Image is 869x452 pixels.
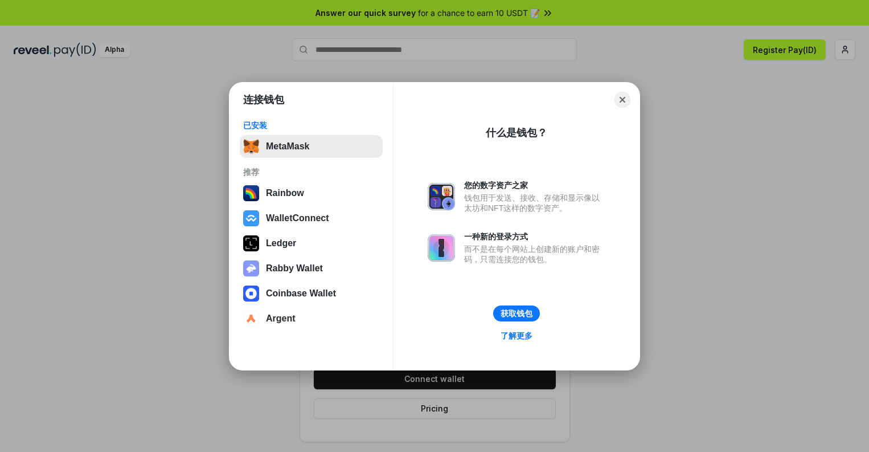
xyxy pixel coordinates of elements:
h1: 连接钱包 [243,93,284,107]
button: MetaMask [240,135,383,158]
div: Rainbow [266,188,304,198]
div: Rabby Wallet [266,263,323,274]
button: Rainbow [240,182,383,205]
button: 获取钱包 [493,306,540,321]
div: 推荐 [243,167,379,177]
div: 一种新的登录方式 [464,231,605,242]
div: Argent [266,313,296,324]
button: Argent [240,307,383,330]
button: WalletConnect [240,207,383,230]
img: svg+xml,%3Csvg%20fill%3D%22none%22%20height%3D%2233%22%20viewBox%3D%220%200%2035%2033%22%20width%... [243,139,259,154]
button: Coinbase Wallet [240,282,383,305]
div: 什么是钱包？ [486,126,547,140]
img: svg+xml,%3Csvg%20width%3D%2228%22%20height%3D%2228%22%20viewBox%3D%220%200%2028%2028%22%20fill%3D... [243,286,259,302]
img: svg+xml,%3Csvg%20width%3D%2228%22%20height%3D%2228%22%20viewBox%3D%220%200%2028%2028%22%20fill%3D... [243,311,259,327]
img: svg+xml,%3Csvg%20width%3D%2228%22%20height%3D%2228%22%20viewBox%3D%220%200%2028%2028%22%20fill%3D... [243,210,259,226]
div: 获取钱包 [501,308,532,319]
button: Rabby Wallet [240,257,383,280]
div: 钱包用于发送、接收、存储和显示像以太坊和NFT这样的数字资产。 [464,193,605,213]
img: svg+xml,%3Csvg%20xmlns%3D%22http%3A%2F%2Fwww.w3.org%2F2000%2Fsvg%22%20fill%3D%22none%22%20viewBox... [428,234,455,262]
img: svg+xml,%3Csvg%20width%3D%22120%22%20height%3D%22120%22%20viewBox%3D%220%200%20120%20120%22%20fil... [243,185,259,201]
img: svg+xml,%3Csvg%20xmlns%3D%22http%3A%2F%2Fwww.w3.org%2F2000%2Fsvg%22%20fill%3D%22none%22%20viewBox... [428,183,455,210]
img: svg+xml,%3Csvg%20xmlns%3D%22http%3A%2F%2Fwww.w3.org%2F2000%2Fsvg%22%20width%3D%2228%22%20height%3... [243,235,259,251]
button: Ledger [240,232,383,255]
div: 已安装 [243,120,379,131]
img: svg+xml,%3Csvg%20xmlns%3D%22http%3A%2F%2Fwww.w3.org%2F2000%2Fsvg%22%20fill%3D%22none%22%20viewBox... [243,260,259,276]
div: 了解更多 [501,331,532,341]
button: Close [614,92,630,108]
div: Ledger [266,238,296,249]
div: MetaMask [266,141,309,152]
div: WalletConnect [266,213,329,223]
div: Coinbase Wallet [266,288,336,299]
div: 而不是在每个网站上创建新的账户和密码，只需连接您的钱包。 [464,244,605,264]
div: 您的数字资产之家 [464,180,605,190]
a: 了解更多 [494,328,539,343]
